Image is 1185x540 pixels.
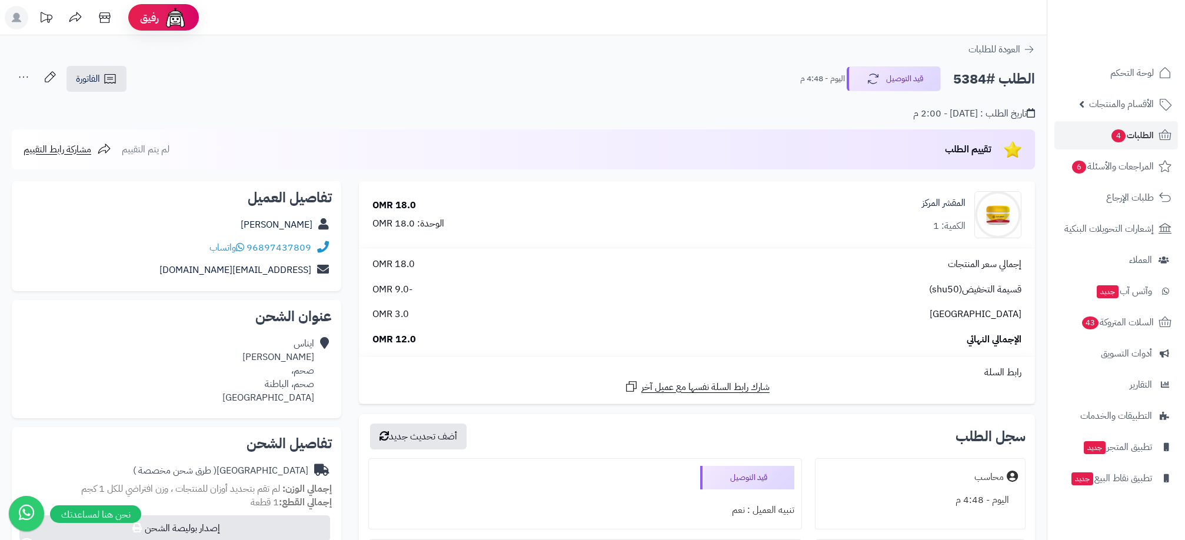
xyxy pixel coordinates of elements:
img: 1739575568-cm5h90uvo0xar01klg5zoc1bm__D8_A7_D9_84_D9_85_D9_82_D8_B4_D8_B1__D8_A7_D9_84_D9_85_D8_B... [975,191,1021,238]
span: ( طرق شحن مخصصة ) [133,464,217,478]
strong: إجمالي الوزن: [282,482,332,496]
a: السلات المتروكة43 [1054,308,1178,336]
h2: تفاصيل العميل [21,191,332,205]
span: 4 [1111,129,1126,142]
a: المقشر المركز [922,196,966,210]
div: محاسب [974,471,1004,484]
span: المراجعات والأسئلة [1071,158,1154,175]
div: [GEOGRAPHIC_DATA] [133,464,308,478]
a: العودة للطلبات [968,42,1035,56]
h2: عنوان الشحن [21,309,332,324]
span: [GEOGRAPHIC_DATA] [930,308,1021,321]
a: 96897437809 [247,241,311,255]
span: 12.0 OMR [372,333,416,346]
div: تاريخ الطلب : [DATE] - 2:00 م [913,107,1035,121]
span: تقييم الطلب [945,142,991,156]
span: تطبيق المتجر [1083,439,1152,455]
h3: سجل الطلب [956,429,1026,444]
span: الطلبات [1110,127,1154,144]
div: الوحدة: 18.0 OMR [372,217,444,231]
a: طلبات الإرجاع [1054,184,1178,212]
div: الكمية: 1 [933,219,966,233]
span: العملاء [1129,252,1152,268]
span: -9.0 OMR [372,283,412,296]
a: تطبيق المتجرجديد [1054,433,1178,461]
span: جديد [1071,472,1093,485]
span: شارك رابط السلة نفسها مع عميل آخر [641,381,770,394]
span: قسيمة التخفيض(shu50) [929,283,1021,296]
div: رابط السلة [364,366,1030,379]
span: الفاتورة [76,72,100,86]
a: شارك رابط السلة نفسها مع عميل آخر [624,379,770,394]
span: تطبيق نقاط البيع [1070,470,1152,486]
span: إشعارات التحويلات البنكية [1064,221,1154,237]
a: الفاتورة [66,66,127,92]
span: السلات المتروكة [1081,314,1154,331]
div: قيد التوصيل [700,466,794,489]
a: المراجعات والأسئلة6 [1054,152,1178,181]
div: 18.0 OMR [372,199,416,212]
a: أدوات التسويق [1054,339,1178,368]
a: الطلبات4 [1054,121,1178,149]
img: ai-face.png [164,6,187,29]
a: [EMAIL_ADDRESS][DOMAIN_NAME] [159,263,311,277]
span: أدوات التسويق [1101,345,1152,362]
a: تطبيق نقاط البيعجديد [1054,464,1178,492]
span: مشاركة رابط التقييم [24,142,91,156]
span: الإجمالي النهائي [967,333,1021,346]
span: 3.0 OMR [372,308,409,321]
a: التطبيقات والخدمات [1054,402,1178,430]
span: جديد [1097,285,1119,298]
a: تحديثات المنصة [31,6,61,32]
div: اليوم - 4:48 م [823,489,1018,512]
span: الأقسام والمنتجات [1089,96,1154,112]
span: وآتس آب [1096,283,1152,299]
a: العملاء [1054,246,1178,274]
span: إجمالي سعر المنتجات [948,258,1021,271]
span: 6 [1072,161,1086,174]
strong: إجمالي القطع: [279,495,332,509]
span: لوحة التحكم [1110,65,1154,81]
span: 43 [1082,316,1099,329]
div: تنبيه العميل : نعم [376,499,794,522]
h2: تفاصيل الشحن [21,436,332,451]
a: وآتس آبجديد [1054,277,1178,305]
div: ايناس [PERSON_NAME] صحم، صحم، الباطنة [GEOGRAPHIC_DATA] [222,337,314,404]
span: التقارير [1130,376,1152,393]
a: لوحة التحكم [1054,59,1178,87]
span: رفيق [140,11,159,25]
span: لم يتم التقييم [122,142,169,156]
span: طلبات الإرجاع [1106,189,1154,206]
span: 18.0 OMR [372,258,415,271]
button: أضف تحديث جديد [370,424,467,449]
img: logo-2.png [1105,32,1174,56]
small: 1 قطعة [251,495,332,509]
span: التطبيقات والخدمات [1080,408,1152,424]
a: واتساب [209,241,244,255]
small: اليوم - 4:48 م [800,73,845,85]
h2: الطلب #5384 [953,67,1035,91]
a: إشعارات التحويلات البنكية [1054,215,1178,243]
span: لم تقم بتحديد أوزان للمنتجات ، وزن افتراضي للكل 1 كجم [81,482,280,496]
span: العودة للطلبات [968,42,1020,56]
a: [PERSON_NAME] [241,218,312,232]
a: مشاركة رابط التقييم [24,142,111,156]
a: التقارير [1054,371,1178,399]
button: قيد التوصيل [847,66,941,91]
span: جديد [1084,441,1106,454]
